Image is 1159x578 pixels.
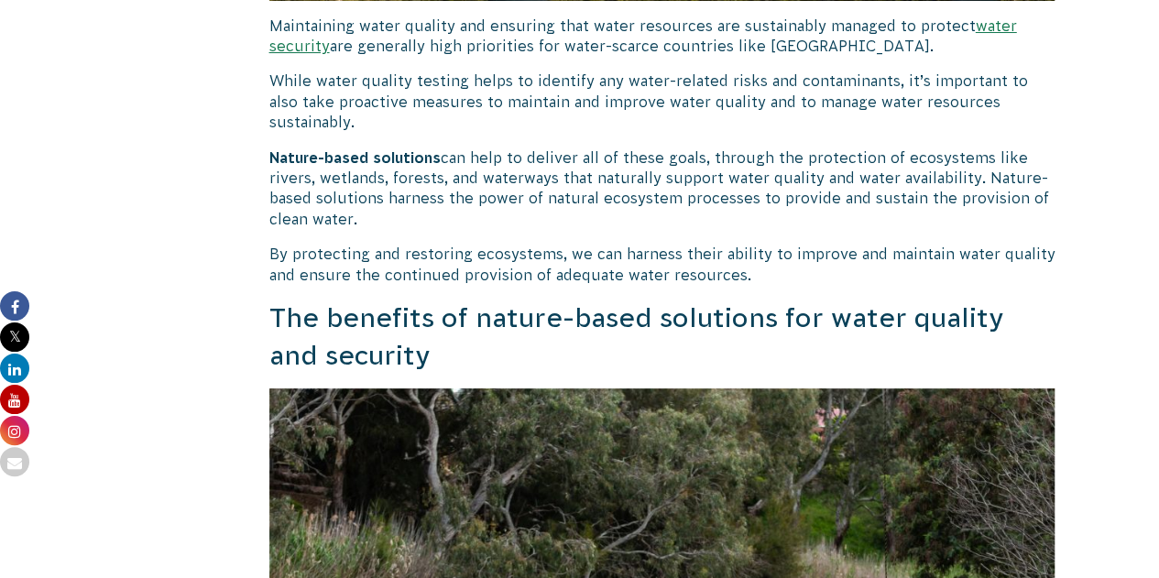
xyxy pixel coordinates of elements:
[269,244,1055,285] p: By protecting and restoring ecosystems, we can harness their ability to improve and maintain wate...
[269,149,441,166] strong: Nature-based solutions
[269,16,1055,57] p: Maintaining water quality and ensuring that water resources are sustainably managed to protect ar...
[269,147,1055,230] p: can help to deliver all of these goals, through the protection of ecosystems like rivers, wetland...
[269,71,1055,132] p: While water quality testing helps to identify any water-related risks and contaminants, it’s impo...
[269,300,1055,374] h3: The benefits of nature-based solutions for water quality and security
